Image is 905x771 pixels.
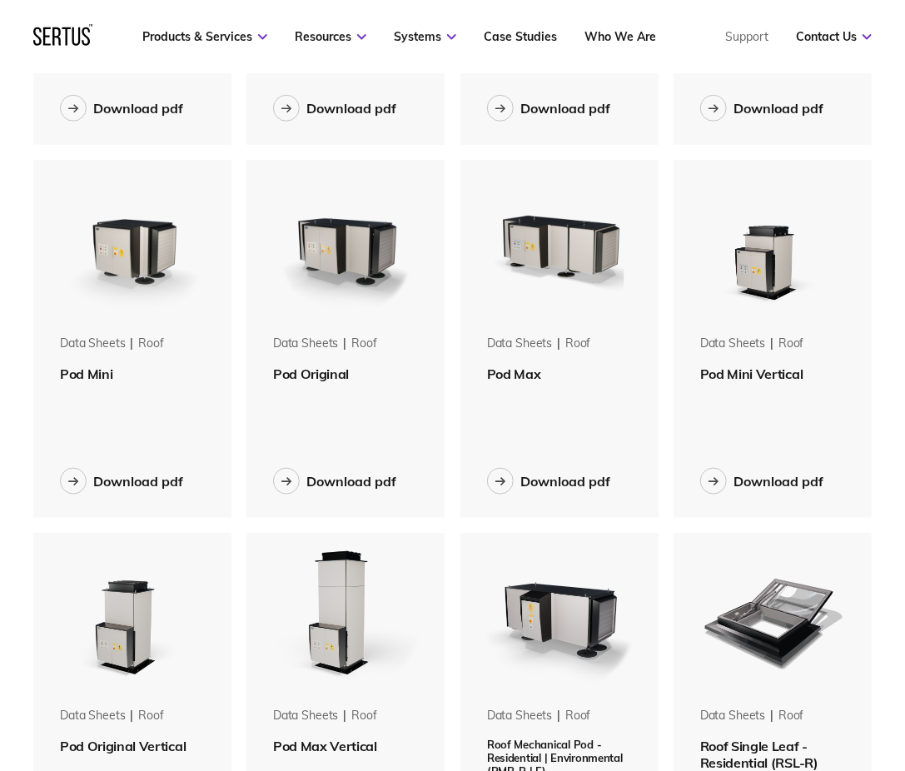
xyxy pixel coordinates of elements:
a: Systems [394,29,456,44]
div: Download pdf [306,473,396,490]
div: roof [565,709,590,725]
div: roof [778,336,803,352]
button: Download pdf [60,468,183,495]
span: Pod Max Vertical [273,739,377,755]
span: Pod Original Vertical [60,739,186,755]
div: roof [138,336,163,352]
span: Pod Mini Vertical [700,366,803,382]
button: Download pdf [273,95,396,122]
a: Case Studies [484,29,557,44]
div: roof [351,336,376,352]
button: Download pdf [487,95,610,122]
span: Pod Mini [60,366,112,382]
a: Resources [295,29,366,44]
iframe: Chat Widget [606,579,905,771]
div: Data Sheets [700,336,765,352]
div: Download pdf [733,100,823,117]
button: Download pdf [700,468,823,495]
a: Who We Are [584,29,656,44]
div: Data Sheets [60,709,125,725]
div: Download pdf [520,100,610,117]
div: Download pdf [733,473,823,490]
div: roof [138,709,163,725]
div: Data Sheets [60,336,125,352]
a: Contact Us [796,29,872,44]
div: Data Sheets [487,709,552,725]
div: Data Sheets [273,709,338,725]
div: Data Sheets [487,336,552,352]
div: Download pdf [306,100,396,117]
button: Download pdf [273,468,396,495]
div: Download pdf [520,473,610,490]
button: Download pdf [487,468,610,495]
div: Data Sheets [273,336,338,352]
div: roof [565,336,590,352]
span: Pod Original [273,366,349,382]
button: Download pdf [700,95,823,122]
div: Download pdf [93,473,183,490]
div: roof [351,709,376,725]
div: Download pdf [93,100,183,117]
a: Support [725,29,768,44]
span: Pod Max [487,366,541,382]
button: Download pdf [60,95,183,122]
a: Products & Services [142,29,267,44]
